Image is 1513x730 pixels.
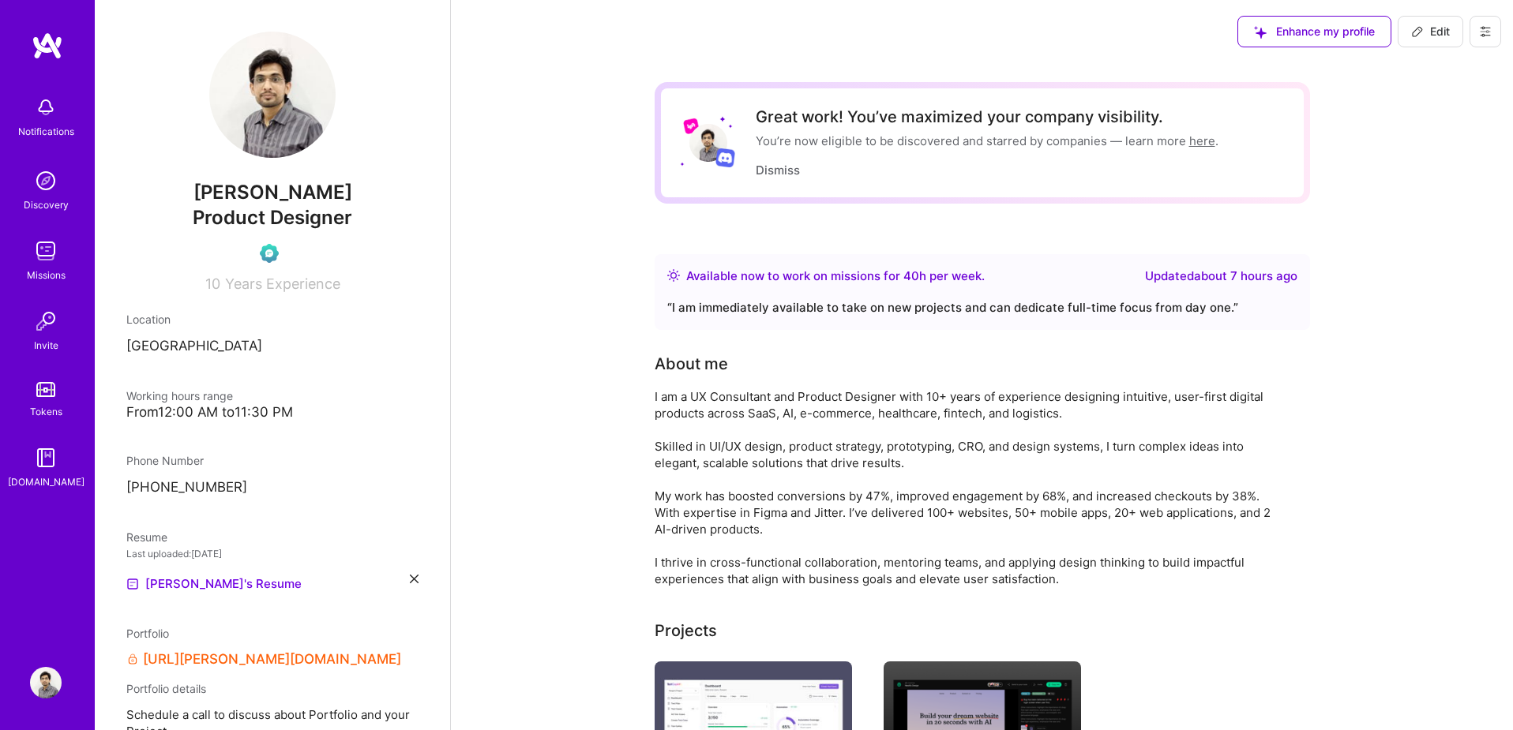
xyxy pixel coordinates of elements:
a: User Avatar [26,667,66,698]
img: guide book [30,442,62,474]
span: Resume [126,530,167,544]
img: logo [32,32,63,60]
div: “ I am immediately available to take on new projects and can dedicate full-time focus from day on... [667,298,1297,317]
div: Discovery [24,197,69,213]
p: [GEOGRAPHIC_DATA] [126,337,419,356]
span: Working hours range [126,389,233,402]
span: 10 [205,275,220,292]
span: Years Experience [225,275,340,292]
span: Enhance my profile [1254,24,1375,39]
span: 40 [903,268,919,283]
button: Edit [1398,16,1463,47]
div: Available now to work on missions for h per week . [686,267,985,286]
div: You’re now eligible to be discovered and starred by companies — learn more . [756,133,1218,149]
button: Dismiss [756,162,800,178]
img: Discord logo [715,148,735,167]
div: Location [126,311,419,328]
span: Phone Number [126,454,204,467]
div: Invite [34,337,58,354]
i: icon SuggestedTeams [1254,26,1267,39]
div: Updated about 7 hours ago [1145,267,1297,286]
span: Product Designer [193,206,352,229]
div: From 12:00 AM to 11:30 PM [126,404,419,421]
a: [URL][PERSON_NAME][DOMAIN_NAME] [143,651,401,668]
div: Missions [27,267,66,283]
button: Enhance my profile [1237,16,1391,47]
img: User Avatar [689,124,727,162]
img: tokens [36,382,55,397]
div: Projects [655,619,717,642]
img: Evaluation Call Pending [260,244,279,263]
span: Edit [1411,24,1450,39]
img: Lyft logo [683,118,700,134]
img: teamwork [30,235,62,267]
a: [PERSON_NAME]'s Resume [126,575,302,593]
div: Last uploaded: [DATE] [126,545,419,562]
div: Tokens [30,403,62,420]
img: User Avatar [209,32,336,158]
span: Portfolio [126,627,169,640]
img: Resume [126,578,139,590]
div: I am a UX Consultant and Product Designer with 10+ years of experience designing intuitive, user-... [655,388,1286,587]
i: icon Close [410,575,419,583]
div: [DOMAIN_NAME] [8,474,84,490]
div: Notifications [18,123,74,140]
img: bell [30,92,62,123]
div: Portfolio details [126,680,419,697]
img: Invite [30,305,62,337]
div: About me [655,352,728,376]
a: here [1189,133,1215,148]
img: User Avatar [30,667,62,698]
p: [PHONE_NUMBER] [126,478,419,497]
img: Availability [667,269,680,282]
div: Great work! You’ve maximized your company visibility. [756,107,1218,126]
span: [PERSON_NAME] [126,181,419,204]
img: discovery [30,165,62,197]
